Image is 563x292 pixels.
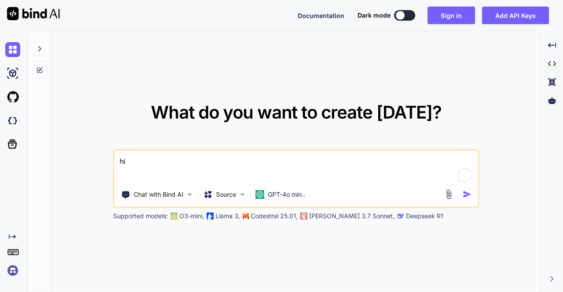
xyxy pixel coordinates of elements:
[406,212,443,220] p: Deepseek R1
[358,11,391,20] span: Dark mode
[239,191,246,198] img: Pick Models
[171,213,178,220] img: GPT-4
[216,190,236,199] p: Source
[300,213,307,220] img: claude
[256,190,264,199] img: GPT-4o mini
[298,11,344,20] button: Documentation
[5,113,20,128] img: darkCloudIdeIcon
[251,212,298,220] p: Codestral 25.01,
[151,101,442,123] span: What do you want to create [DATE]?
[462,190,472,199] img: icon
[114,151,478,183] textarea: To enrich screen reader interactions, please activate Accessibility in Grammarly extension settings
[134,190,183,199] p: Chat with Bind AI
[482,7,549,24] button: Add API Keys
[5,66,20,81] img: ai-studio
[113,212,168,220] p: Supported models:
[268,190,305,199] p: GPT-4o min..
[397,213,404,220] img: claude
[5,263,20,278] img: signin
[298,12,344,19] span: Documentation
[243,213,249,219] img: Mistral-AI
[428,7,475,24] button: Sign in
[179,212,204,220] p: O3-mini,
[309,212,395,220] p: [PERSON_NAME] 3.7 Sonnet,
[5,90,20,105] img: githubLight
[443,189,453,199] img: attachment
[207,213,214,220] img: Llama2
[216,212,240,220] p: Llama 3,
[7,7,60,20] img: Bind AI
[186,191,194,198] img: Pick Tools
[5,42,20,57] img: chat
